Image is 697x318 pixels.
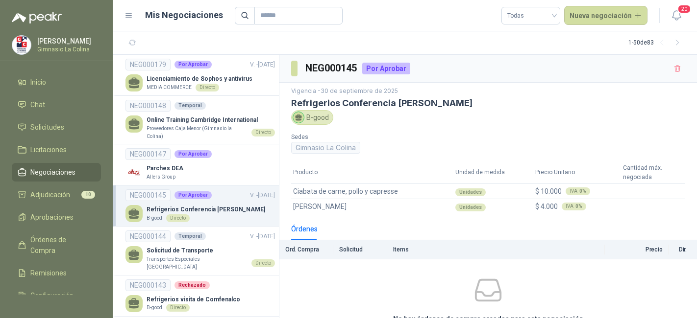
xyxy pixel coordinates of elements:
[362,63,410,74] div: Por Aprobar
[250,192,275,199] span: V. - [DATE]
[174,61,212,68] div: Por Aprobar
[125,59,171,70] div: NEG000179
[291,98,685,108] h3: Refrigerios Conferencia [PERSON_NAME]
[562,203,586,210] div: IVA
[293,201,347,212] span: [PERSON_NAME]
[251,129,275,136] div: Directo
[147,304,162,312] p: B-good
[291,87,685,96] p: Vigencia - 30 de septiembre de 2025
[387,240,605,259] th: Items
[12,95,101,114] a: Chat
[291,133,484,142] p: Sedes
[507,8,554,23] span: Todas
[12,12,62,23] img: Logo peakr
[12,163,101,182] a: Negociaciones
[147,84,192,91] p: MEDIA COMMERCE
[305,61,358,76] h3: NEG000145
[455,204,486,211] div: Unidades
[575,204,582,209] b: 0 %
[628,35,685,51] div: 1 - 50 de 83
[605,240,669,259] th: Precio
[291,110,333,125] div: B-good
[12,73,101,91] a: Inicio
[147,205,265,214] p: Refrigerios Conferencia [PERSON_NAME]
[147,255,248,271] p: Transportes Especiales [GEOGRAPHIC_DATA]
[147,173,175,181] p: Allers Group
[30,234,92,256] span: Órdenes de Compra
[125,100,171,112] div: NEG000148
[37,38,99,45] p: [PERSON_NAME]
[30,99,45,110] span: Chat
[669,240,697,259] th: Dir.
[37,46,99,52] p: Gimnasio La Colina
[566,187,590,195] div: IVA
[166,304,190,312] div: Directo
[125,230,171,242] div: NEG000144
[147,295,240,304] p: Refrigerios visita de Comfenalco
[147,246,275,255] p: Solicitud de Transporte
[30,167,75,178] span: Negociaciones
[125,164,143,181] img: Company Logo
[30,77,46,88] span: Inicio
[147,164,183,173] p: Parches DEA
[535,203,558,210] span: $ 4.000
[30,212,74,223] span: Aprobaciones
[12,36,31,54] img: Company Logo
[30,290,74,301] span: Configuración
[125,189,171,201] div: NEG000145
[174,191,212,199] div: Por Aprobar
[174,281,210,289] div: Rechazado
[455,188,486,196] div: Unidades
[30,144,67,155] span: Licitaciones
[621,161,685,184] th: Cantidad máx. negociada
[30,122,64,133] span: Solicitudes
[333,240,387,259] th: Solicitud
[30,268,67,278] span: Remisiones
[81,191,95,199] span: 10
[291,161,453,184] th: Producto
[174,232,206,240] div: Temporal
[668,7,685,24] button: 20
[125,279,171,291] div: NEG000143
[12,185,101,204] a: Adjudicación10
[564,6,648,25] button: Nueva negociación
[196,84,219,91] div: Directo
[125,189,275,222] a: NEG000145Por AprobarV. -[DATE] Refrigerios Conferencia [PERSON_NAME]B-goodDirecto
[30,189,70,200] span: Adjudicación
[147,125,248,140] p: Proveedores Caja Menor (Gimnasio la Colina)
[166,214,190,222] div: Directo
[279,240,333,259] th: Ord. Compra
[250,61,275,68] span: V. - [DATE]
[125,59,275,91] a: NEG000179Por AprobarV. -[DATE] Licenciamiento de Sophos y antivirusMEDIA COMMERCEDirecto
[174,150,212,158] div: Por Aprobar
[12,118,101,136] a: Solicitudes
[125,230,275,271] a: NEG000144TemporalV. -[DATE] Solicitud de TransporteTransportes Especiales [GEOGRAPHIC_DATA]Directo
[12,140,101,159] a: Licitaciones
[145,8,223,22] h1: Mis Negociaciones
[12,230,101,260] a: Órdenes de Compra
[250,233,275,240] span: V. - [DATE]
[533,161,621,184] th: Precio Unitario
[125,279,275,312] a: NEG000143RechazadoRefrigerios visita de ComfenalcoB-goodDirecto
[293,186,398,197] span: Ciabata de carne, pollo y capresse
[174,102,206,110] div: Temporal
[12,264,101,282] a: Remisiones
[125,100,275,140] a: NEG000148TemporalOnline Training Cambridge InternationalProveedores Caja Menor (Gimnasio la Colin...
[453,161,533,184] th: Unidad de medida
[125,148,275,181] a: NEG000147Por AprobarCompany LogoParches DEAAllers Group
[291,142,360,154] div: Gimnasio La Colina
[147,74,252,84] p: Licenciamiento de Sophos y antivirus
[147,214,162,222] p: B-good
[251,259,275,267] div: Directo
[125,148,171,160] div: NEG000147
[12,208,101,227] a: Aprobaciones
[147,115,275,125] p: Online Training Cambridge International
[535,187,562,195] span: $ 10.000
[579,189,586,194] b: 0 %
[291,224,318,234] div: Órdenes
[677,4,691,14] span: 20
[12,286,101,305] a: Configuración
